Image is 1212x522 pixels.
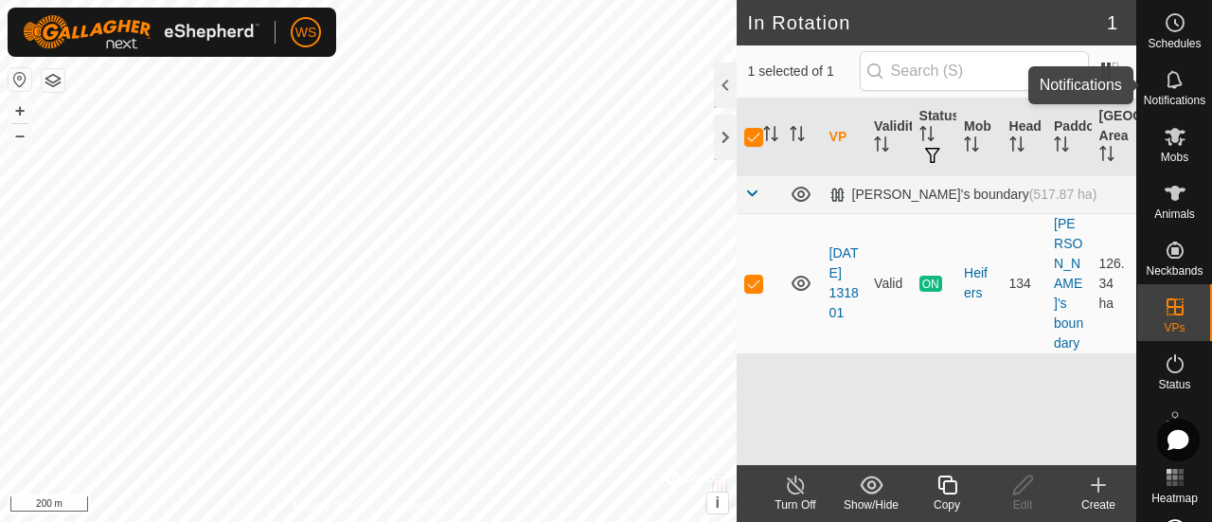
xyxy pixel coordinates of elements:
button: i [707,493,728,513]
th: Mob [956,99,1001,176]
a: Privacy Policy [294,497,365,514]
span: WS [295,23,317,43]
div: Show/Hide [833,496,909,513]
th: Validity [866,99,911,176]
div: Create [1060,496,1136,513]
span: Heatmap [1151,493,1198,504]
div: [PERSON_NAME]'s boundary [829,187,1097,203]
div: Heifers [964,263,993,303]
button: Map Layers [42,69,64,92]
p-sorticon: Activate to sort [1054,139,1069,154]
span: 1 selected of 1 [748,62,860,81]
span: i [715,495,719,511]
div: Copy [909,496,985,513]
a: [PERSON_NAME]'s boundary [1054,216,1083,351]
h2: In Rotation [748,11,1107,34]
button: – [9,124,31,147]
th: VP [822,99,866,176]
p-sorticon: Activate to sort [1099,149,1114,164]
th: Paddock [1046,99,1091,176]
span: Notifications [1144,95,1205,106]
span: Schedules [1148,38,1201,49]
th: Status [912,99,956,176]
button: + [9,99,31,122]
span: Status [1158,379,1190,390]
td: Valid [866,213,911,353]
span: Neckbands [1146,265,1203,277]
div: Turn Off [757,496,833,513]
span: Mobs [1161,152,1188,163]
img: Gallagher Logo [23,15,259,49]
a: [DATE] 131801 [829,245,859,320]
th: [GEOGRAPHIC_DATA] Area [1092,99,1136,176]
p-sorticon: Activate to sort [1009,139,1025,154]
p-sorticon: Activate to sort [964,139,979,154]
input: Search (S) [860,51,1089,91]
span: Animals [1154,208,1195,220]
p-sorticon: Activate to sort [874,139,889,154]
button: Reset Map [9,68,31,91]
p-sorticon: Activate to sort [790,129,805,144]
td: 126.34 ha [1092,213,1136,353]
p-sorticon: Activate to sort [763,129,778,144]
p-sorticon: Activate to sort [919,129,935,144]
span: 1 [1107,9,1117,37]
span: (517.87 ha) [1029,187,1097,202]
span: ON [919,276,942,292]
div: Edit [985,496,1060,513]
a: Contact Us [386,497,442,514]
th: Head [1002,99,1046,176]
span: VPs [1164,322,1185,333]
td: 134 [1002,213,1046,353]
